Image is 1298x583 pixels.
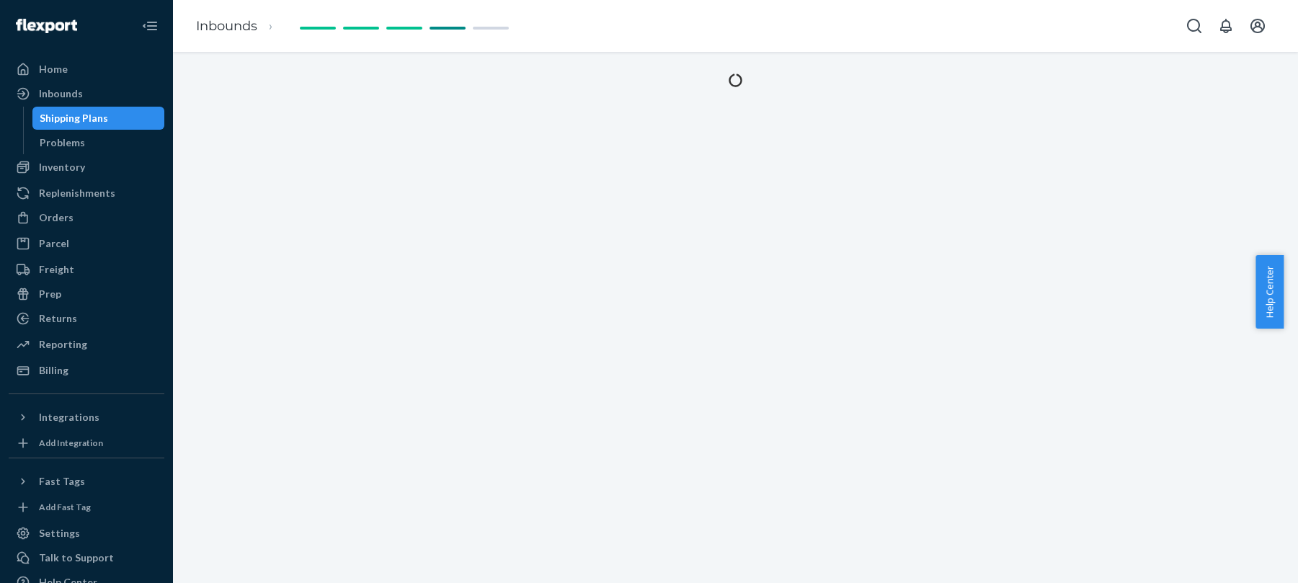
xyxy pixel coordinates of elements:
[9,156,164,179] a: Inventory
[16,19,77,33] img: Flexport logo
[9,435,164,452] a: Add Integration
[9,406,164,429] button: Integrations
[32,131,165,154] a: Problems
[9,82,164,105] a: Inbounds
[40,135,85,150] div: Problems
[9,206,164,229] a: Orders
[39,287,61,301] div: Prep
[196,18,257,34] a: Inbounds
[40,111,108,125] div: Shipping Plans
[32,107,165,130] a: Shipping Plans
[9,359,164,382] a: Billing
[135,12,164,40] button: Close Navigation
[39,410,99,424] div: Integrations
[39,337,87,352] div: Reporting
[9,499,164,516] a: Add Fast Tag
[9,258,164,281] a: Freight
[9,470,164,493] button: Fast Tags
[9,58,164,81] a: Home
[9,546,164,569] a: Talk to Support
[9,333,164,356] a: Reporting
[39,437,103,449] div: Add Integration
[1255,255,1284,329] button: Help Center
[39,160,85,174] div: Inventory
[9,182,164,205] a: Replenishments
[39,551,114,565] div: Talk to Support
[39,363,68,378] div: Billing
[39,311,77,326] div: Returns
[1180,12,1209,40] button: Open Search Box
[39,526,80,540] div: Settings
[185,5,296,48] ol: breadcrumbs
[1243,12,1272,40] button: Open account menu
[9,232,164,255] a: Parcel
[39,474,85,489] div: Fast Tags
[39,62,68,76] div: Home
[39,210,74,225] div: Orders
[1212,12,1240,40] button: Open notifications
[39,236,69,251] div: Parcel
[9,307,164,330] a: Returns
[9,522,164,545] a: Settings
[39,501,91,513] div: Add Fast Tag
[39,262,74,277] div: Freight
[39,86,83,101] div: Inbounds
[39,186,115,200] div: Replenishments
[9,282,164,306] a: Prep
